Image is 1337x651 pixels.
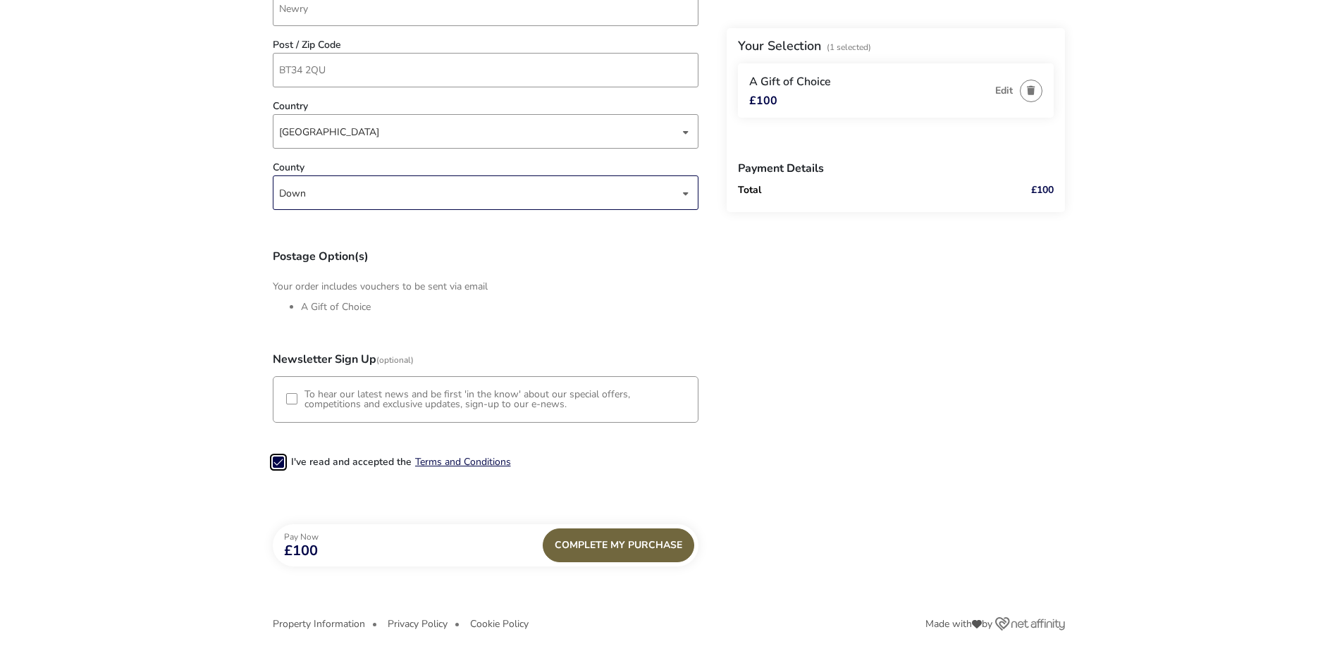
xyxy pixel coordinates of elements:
[273,619,365,629] button: Property Information
[273,101,308,111] label: Country
[738,151,1054,185] h3: Payment Details
[273,163,304,173] label: County
[376,354,414,366] span: (Optional)
[273,251,698,279] h2: Postage Option(s)
[925,619,992,629] span: Made with by
[279,176,679,209] span: [object Object]
[1031,183,1054,197] naf-get-fp-price: £100
[273,457,285,469] p-checkbox: 3-term_condi
[738,185,990,195] p: Total
[749,74,831,89] span: A Gift of Choice
[738,37,821,54] h2: Your Selection
[273,187,698,200] p-dropdown: County
[273,125,698,139] p-dropdown: Country
[273,53,698,87] input: post
[827,42,871,53] span: (1 Selected)
[273,279,698,299] p: Your order includes vouchers to be sent via email
[291,457,412,467] label: I've read and accepted the
[284,533,319,541] p: Pay Now
[273,342,698,376] h3: Newsletter Sign Up
[279,176,679,211] div: Down
[279,115,679,148] span: [object Object]
[284,544,319,558] span: £100
[388,619,448,629] button: Privacy Policy
[543,528,694,562] div: Complete My Purchase
[682,180,689,207] div: dropdown trigger
[279,115,679,149] div: [GEOGRAPHIC_DATA]
[555,540,682,550] span: Complete My Purchase
[273,40,341,50] label: Post / Zip Code
[415,457,511,467] button: Terms and Conditions
[470,619,529,629] button: Cookie Policy
[304,390,685,409] label: To hear our latest news and be first 'in the know' about our special offers, competitions and exc...
[749,95,777,106] span: £100
[682,118,689,146] div: dropdown trigger
[301,299,698,314] li: A Gift of Choice
[995,85,1013,96] button: Edit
